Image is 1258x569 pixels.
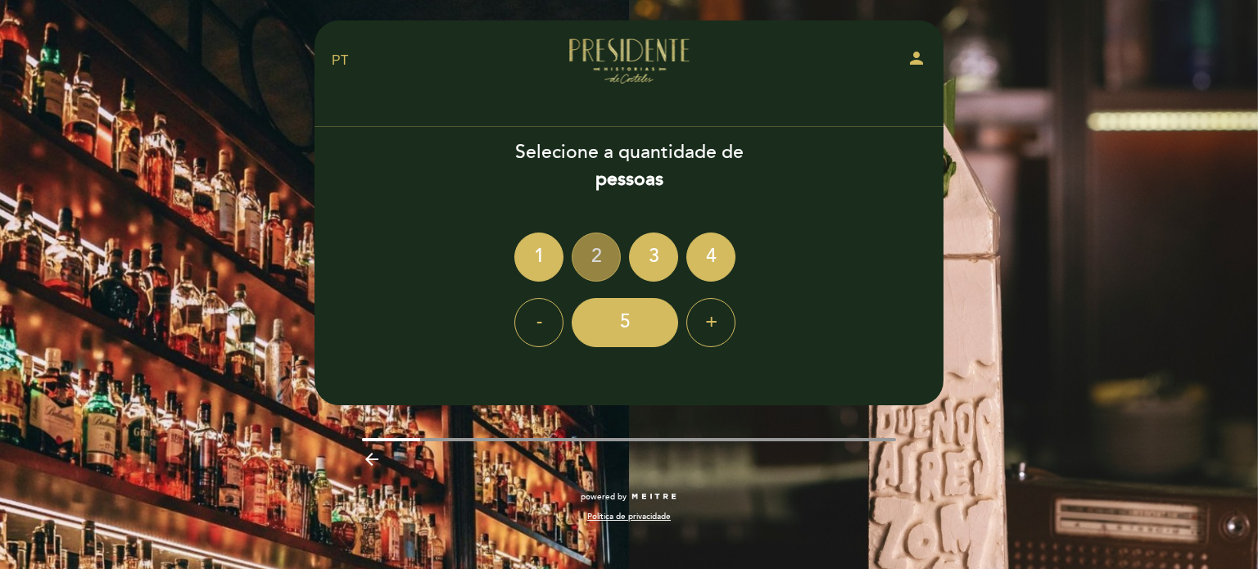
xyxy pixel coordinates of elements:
div: 5 [572,298,678,347]
div: 1 [514,233,563,282]
img: MEITRE [631,493,677,501]
i: person [907,48,926,68]
button: person [907,48,926,74]
b: pessoas [595,168,663,191]
i: arrow_backward [362,449,382,469]
div: + [686,298,735,347]
a: Presidente [PERSON_NAME] [527,38,731,84]
a: powered by [581,491,677,503]
div: 3 [629,233,678,282]
div: 2 [572,233,621,282]
span: powered by [581,491,627,503]
div: - [514,298,563,347]
div: 4 [686,233,735,282]
a: Política de privacidade [587,511,671,522]
div: Selecione a quantidade de [314,139,944,193]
